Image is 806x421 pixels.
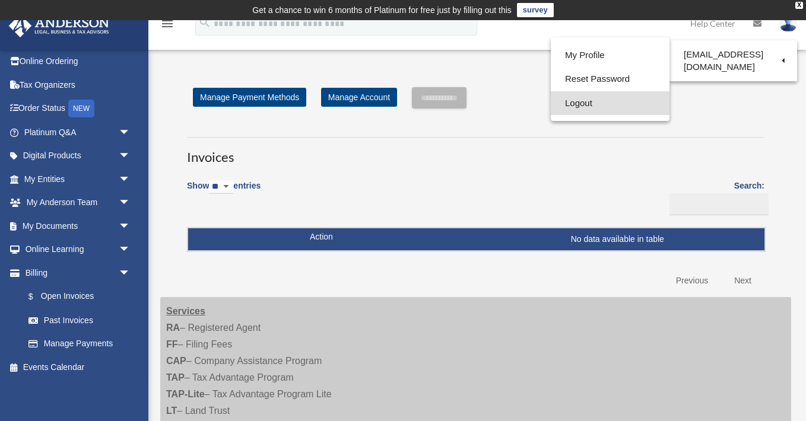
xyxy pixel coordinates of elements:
div: NEW [68,100,94,117]
a: Billingarrow_drop_down [8,261,142,285]
a: Tax Organizers [8,73,148,97]
a: Logout [551,91,669,116]
a: survey [517,3,554,17]
a: My Anderson Teamarrow_drop_down [8,191,148,215]
a: Online Ordering [8,50,148,74]
strong: LT [166,406,177,416]
label: Search: [665,178,764,215]
strong: FF [166,339,178,349]
a: $Open Invoices [17,285,137,309]
a: [EMAIL_ADDRESS][DOMAIN_NAME] [669,43,797,78]
a: menu [160,21,174,31]
a: Next [725,269,760,293]
strong: RA [166,323,180,333]
span: arrow_drop_down [119,191,142,215]
div: Get a chance to win 6 months of Platinum for free just by filling out this [252,3,512,17]
td: No data available in table [188,228,764,251]
label: Show entries [187,178,261,206]
span: arrow_drop_down [119,120,142,145]
a: Order StatusNEW [8,97,148,121]
a: Online Learningarrow_drop_down [8,238,148,261]
span: arrow_drop_down [119,261,142,285]
i: menu [160,17,174,31]
strong: TAP-Lite [166,389,205,399]
strong: TAP [166,372,185,382]
span: arrow_drop_down [119,214,142,238]
a: Digital Productsarrow_drop_down [8,144,148,168]
select: Showentries [209,180,233,194]
a: My Entitiesarrow_drop_down [8,167,148,191]
span: arrow_drop_down [119,167,142,192]
a: My Documentsarrow_drop_down [8,214,148,238]
div: close [795,2,803,9]
img: User Pic [779,15,797,32]
span: arrow_drop_down [119,144,142,168]
a: Past Invoices [17,308,142,332]
a: Platinum Q&Aarrow_drop_down [8,120,148,144]
a: Manage Payment Methods [193,88,306,107]
input: Search: [669,193,769,216]
a: Previous [667,269,717,293]
img: Anderson Advisors Platinum Portal [5,14,113,37]
a: Events Calendar [8,355,148,379]
strong: Services [166,306,205,316]
a: My Profile [551,43,669,68]
span: $ [35,289,41,304]
a: Manage Payments [17,332,142,356]
strong: CAP [166,356,186,366]
a: Manage Account [321,88,397,107]
i: search [198,16,211,29]
h3: Invoices [187,137,764,167]
span: arrow_drop_down [119,238,142,262]
a: Reset Password [551,67,669,91]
